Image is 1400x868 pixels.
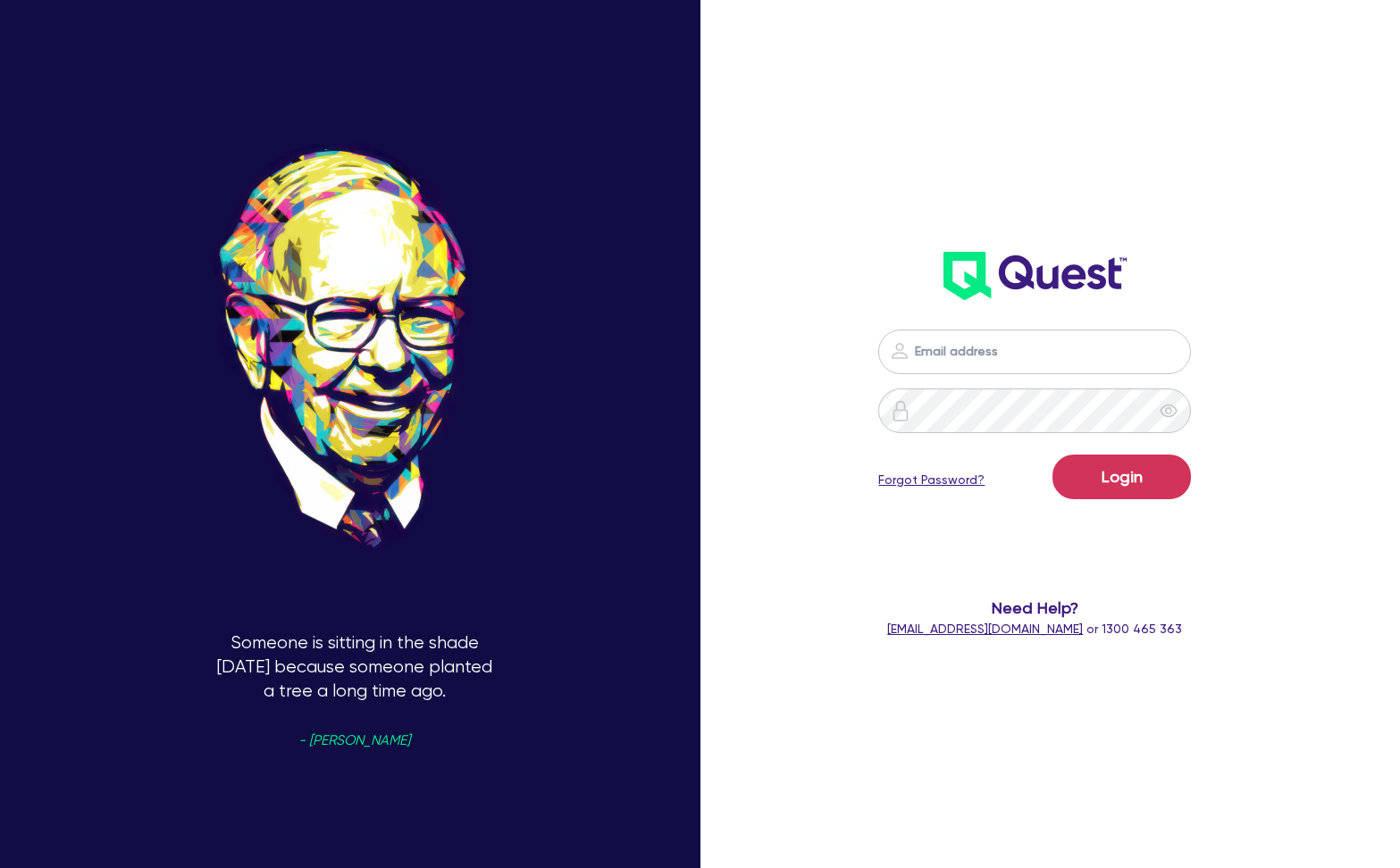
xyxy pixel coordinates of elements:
[878,330,1191,374] input: Email address
[1160,402,1178,420] span: eye
[298,734,410,747] span: - [PERSON_NAME]
[889,340,910,362] img: icon-password
[852,596,1217,620] span: Need Help?
[890,400,911,421] img: icon-password
[1052,455,1191,499] button: Login
[878,471,985,489] a: Forgot Password?
[887,622,1083,636] a: [EMAIL_ADDRESS][DOMAIN_NAME]
[943,252,1127,300] img: wH2k97JdezQIQAAAABJRU5ErkJggg==
[887,622,1182,636] span: or 1300 465 363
